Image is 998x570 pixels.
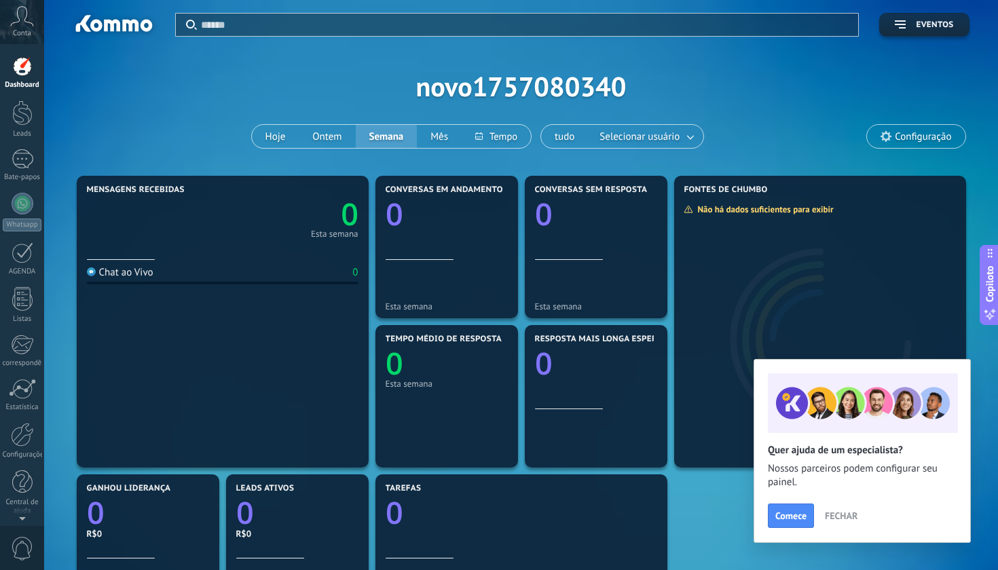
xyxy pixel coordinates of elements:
[386,335,502,344] span: TEMPO MÉDIO DE RESPOSTA
[252,125,299,148] button: Hoje
[386,301,508,311] div: Esta semana
[535,335,681,344] span: RESPOSTA MAIS LONGA ESPERANDO
[386,193,403,235] text: 0
[87,266,153,279] div: Chat ao Vivo
[3,451,42,459] div: Configurações
[236,528,358,539] div: R$0
[768,462,957,489] span: Nossos parceiros podem configurar seu painel.
[535,301,657,311] div: Esta semana
[87,492,209,533] a: 0
[386,484,422,493] span: TAREFAS
[3,81,42,90] div: Dashboard
[87,185,185,195] span: MENSAGENS RECEBIDAS
[775,511,807,520] span: Comece
[386,343,403,384] text: 0
[311,231,358,237] div: Esta semana
[825,511,857,520] span: FECHAR
[386,492,403,533] text: 0
[386,492,657,533] a: 0
[983,266,997,303] span: Copiloto
[684,204,843,215] div: Não há dados suficientes para exibir
[3,498,42,516] div: Central de ajuda
[3,218,41,231] div: Whatsapp
[352,266,358,279] div: 0
[541,125,588,148] button: tudo
[386,379,508,389] div: Esta semana
[588,125,703,148] button: Selecionar usuário
[236,492,358,533] a: 0
[87,528,209,539] div: R$0
[3,315,42,324] div: Listas
[87,484,171,493] span: GANHOU LIDERANÇA
[356,125,418,148] button: Semana
[236,484,295,493] span: LEADS ATIVOS
[768,444,957,457] h2: Quer ajuda de um especialista?
[462,125,531,148] button: Tempo
[768,503,814,528] button: Comece
[3,359,42,368] div: correspondência
[87,492,105,533] text: 0
[895,131,951,142] span: Configuração
[13,29,31,38] span: Conta
[916,20,953,30] span: eventos
[3,403,42,412] div: Estatística
[223,193,358,235] a: 0
[597,128,682,146] span: Selecionar usuário
[535,185,648,195] span: CONVERSAS SEM RESPOSTA
[3,130,42,138] div: Leads
[386,185,503,195] span: CONVERSAS EM ANDAMENTO
[684,185,768,195] span: FONTES DE CHUMBO
[417,125,462,148] button: Mês
[535,343,553,384] text: 0
[879,13,969,37] button: eventos
[3,267,42,276] div: AGENDA
[299,125,355,148] button: Ontem
[341,193,358,235] text: 0
[535,193,553,235] text: 0
[236,492,254,533] text: 0
[819,506,864,526] button: FECHAR
[87,267,96,276] img: Chat ao Vivo
[3,173,42,182] div: Bate-papos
